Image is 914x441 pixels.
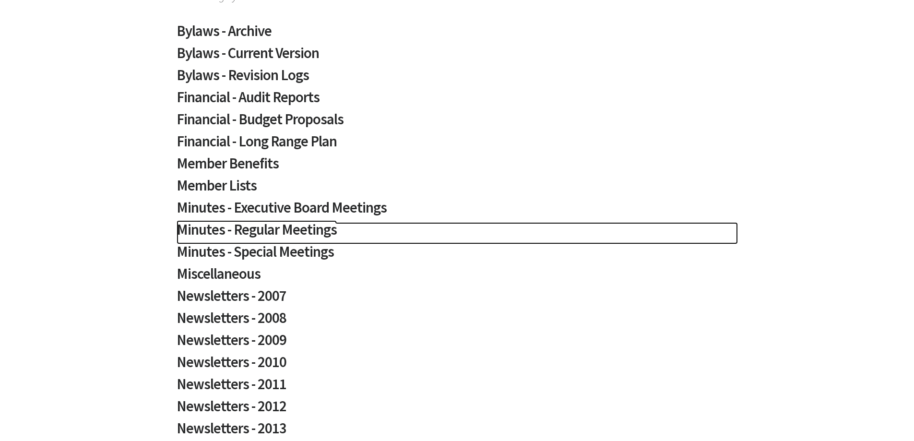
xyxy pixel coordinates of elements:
a: Financial - Long Range Plan [177,134,738,156]
a: Bylaws - Revision Logs [177,68,738,90]
a: Minutes - Special Meetings [177,244,738,266]
a: Newsletters - 2012 [177,399,738,421]
a: Financial - Budget Proposals [177,112,738,134]
a: Newsletters - 2009 [177,333,738,355]
a: Newsletters - 2011 [177,377,738,399]
a: Minutes - Executive Board Meetings [177,200,738,222]
a: Financial - Audit Reports [177,90,738,112]
a: Member Benefits [177,156,738,178]
a: Bylaws - Current Version [177,46,738,68]
a: Bylaws - Archive [177,24,738,46]
a: Minutes - Regular Meetings [177,222,738,244]
a: Member Lists [177,178,738,200]
a: Newsletters - 2008 [177,310,738,333]
a: Newsletters - 2010 [177,355,738,377]
a: Miscellaneous [177,266,738,288]
a: Newsletters - 2007 [177,288,738,310]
